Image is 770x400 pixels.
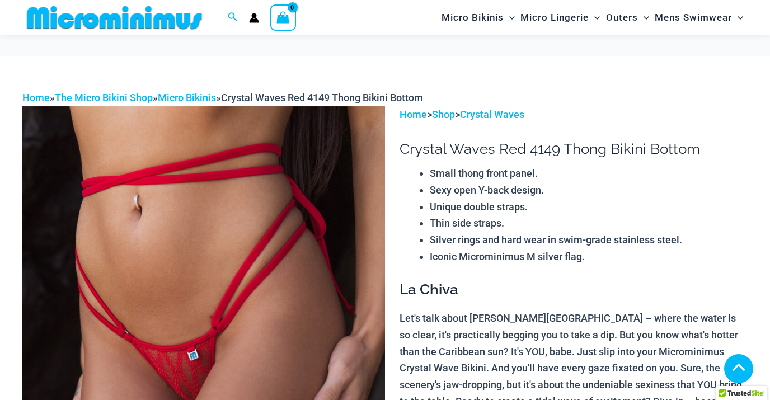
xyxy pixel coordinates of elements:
span: Menu Toggle [732,3,743,32]
nav: Site Navigation [437,2,748,34]
h3: La Chiva [400,280,748,299]
li: Iconic Microminimus M silver flag. [430,248,748,265]
span: Mens Swimwear [655,3,732,32]
img: MM SHOP LOGO FLAT [22,5,206,30]
li: Unique double straps. [430,199,748,215]
span: Outers [606,3,638,32]
li: Thin side straps. [430,215,748,232]
li: Silver rings and hard wear in swim-grade stainless steel. [430,232,748,248]
a: Micro LingerieMenu ToggleMenu Toggle [518,3,603,32]
a: Search icon link [228,11,238,25]
h1: Crystal Waves Red 4149 Thong Bikini Bottom [400,140,748,158]
li: Sexy open Y-back design. [430,182,748,199]
li: Small thong front panel. [430,165,748,182]
a: Home [400,109,427,120]
span: Menu Toggle [504,3,515,32]
span: Crystal Waves Red 4149 Thong Bikini Bottom [221,92,423,103]
span: Menu Toggle [589,3,600,32]
a: Shop [432,109,455,120]
span: Menu Toggle [638,3,649,32]
span: Micro Lingerie [520,3,589,32]
a: The Micro Bikini Shop [55,92,153,103]
a: Home [22,92,50,103]
a: View Shopping Cart, empty [270,4,296,30]
a: Crystal Waves [460,109,524,120]
span: » » » [22,92,423,103]
a: OutersMenu ToggleMenu Toggle [603,3,652,32]
a: Micro BikinisMenu ToggleMenu Toggle [439,3,518,32]
span: Micro Bikinis [442,3,504,32]
a: Account icon link [249,13,259,23]
a: Micro Bikinis [158,92,216,103]
a: Mens SwimwearMenu ToggleMenu Toggle [652,3,746,32]
p: > > [400,106,748,123]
